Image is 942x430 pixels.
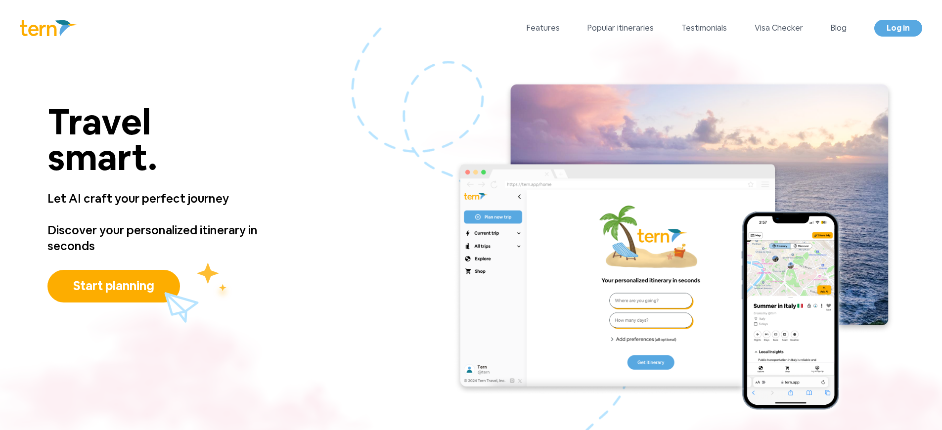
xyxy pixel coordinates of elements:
[47,104,302,175] p: Travel smart.
[20,20,78,36] img: Logo
[47,175,302,222] p: Let AI craft your perfect journey
[587,22,654,34] a: Popular itineraries
[164,292,199,323] img: plane.fbf33879.svg
[887,23,910,33] span: Log in
[755,22,803,34] a: Visa Checker
[527,22,560,34] a: Features
[47,222,302,254] p: Discover your personalized itinerary in seconds
[681,22,727,34] a: Testimonials
[831,22,847,34] a: Blog
[47,270,180,302] button: Start planning
[191,260,232,301] img: yellow_stars.fff7e055.svg
[454,80,895,418] img: main.4bdb0901.png
[874,20,922,37] a: Log in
